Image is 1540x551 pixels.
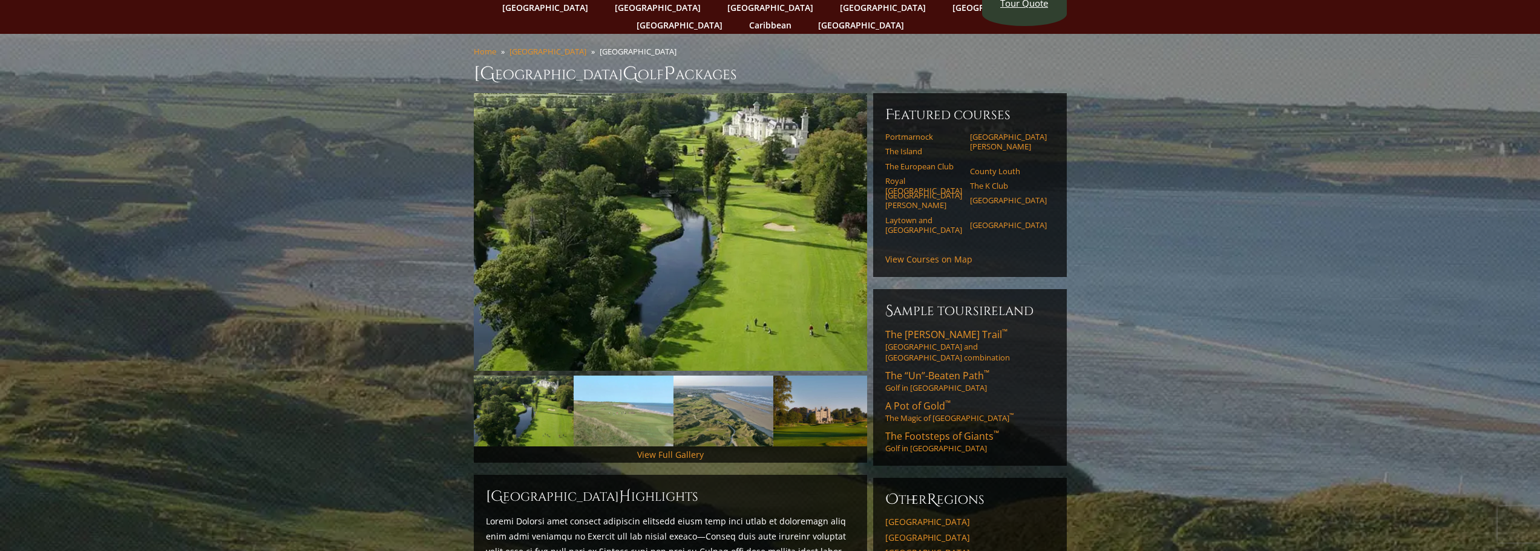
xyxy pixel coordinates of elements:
[600,46,681,57] li: [GEOGRAPHIC_DATA]
[510,46,586,57] a: [GEOGRAPHIC_DATA]
[664,62,675,86] span: P
[885,328,1008,341] span: The [PERSON_NAME] Trail
[885,399,951,412] span: A Pot of Gold
[885,532,1055,543] a: [GEOGRAPHIC_DATA]
[637,449,704,460] a: View Full Gallery
[885,399,1055,423] a: A Pot of Gold™The Magic of [GEOGRAPHIC_DATA]™
[945,398,951,408] sup: ™
[631,16,729,34] a: [GEOGRAPHIC_DATA]
[885,176,962,196] a: Royal [GEOGRAPHIC_DATA]
[927,490,937,509] span: R
[984,368,989,378] sup: ™
[885,429,1055,454] a: The Footsteps of Giants™Golf in [GEOGRAPHIC_DATA]
[885,253,972,265] a: View Courses on Map
[885,215,962,235] a: Laytown and [GEOGRAPHIC_DATA]
[970,166,1047,176] a: County Louth
[486,487,855,506] h2: [GEOGRAPHIC_DATA] ighlights
[743,16,798,34] a: Caribbean
[885,161,962,171] a: The European Club
[885,369,989,382] span: The “Un”-Beaten Path
[474,46,496,57] a: Home
[885,132,962,142] a: Portmarnock
[970,132,1047,152] a: [GEOGRAPHIC_DATA][PERSON_NAME]
[1002,327,1008,337] sup: ™
[885,301,1055,321] h6: Sample ToursIreland
[885,490,1055,509] h6: ther egions
[885,191,962,210] a: [GEOGRAPHIC_DATA][PERSON_NAME]
[885,517,1055,527] a: [GEOGRAPHIC_DATA]
[474,62,1067,86] h1: [GEOGRAPHIC_DATA] olf ackages
[623,62,638,86] span: G
[1009,412,1014,420] sup: ™
[885,105,1055,125] h6: Featured Courses
[885,146,962,156] a: The Island
[885,328,1055,363] a: The [PERSON_NAME] Trail™[GEOGRAPHIC_DATA] and [GEOGRAPHIC_DATA] combination
[885,369,1055,393] a: The “Un”-Beaten Path™Golf in [GEOGRAPHIC_DATA]
[885,490,899,509] span: O
[994,428,999,439] sup: ™
[970,181,1047,191] a: The K Club
[970,220,1047,230] a: [GEOGRAPHIC_DATA]
[812,16,910,34] a: [GEOGRAPHIC_DATA]
[970,195,1047,205] a: [GEOGRAPHIC_DATA]
[885,429,999,443] span: The Footsteps of Giants
[619,487,631,506] span: H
